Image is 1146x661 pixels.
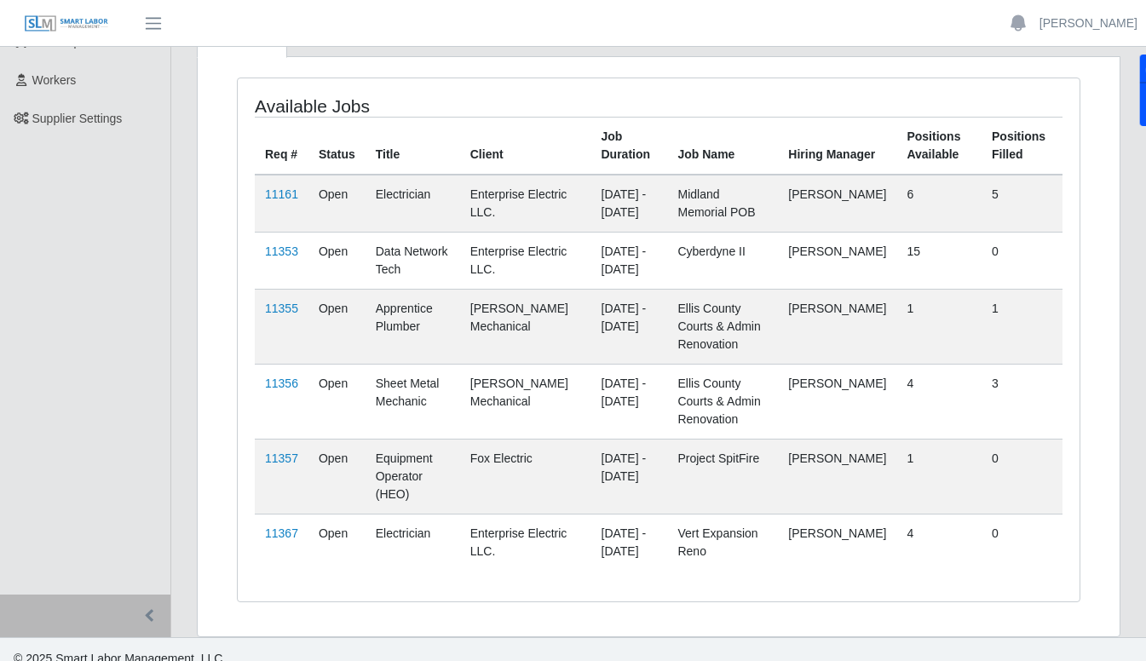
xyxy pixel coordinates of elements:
[308,439,366,514] td: Open
[667,117,778,175] th: Job Name
[460,439,591,514] td: Fox Electric
[366,232,460,289] td: Data Network Tech
[778,439,896,514] td: [PERSON_NAME]
[308,175,366,233] td: Open
[982,439,1062,514] td: 0
[591,364,668,439] td: [DATE] - [DATE]
[591,117,668,175] th: Job Duration
[896,175,982,233] td: 6
[308,514,366,571] td: Open
[460,232,591,289] td: Enterprise Electric LLC.
[667,439,778,514] td: Project SpitFire
[255,117,308,175] th: Req #
[366,364,460,439] td: Sheet Metal Mechanic
[667,232,778,289] td: Cyberdyne II
[667,289,778,364] td: Ellis County Courts & Admin Renovation
[32,112,123,125] span: Supplier Settings
[265,376,298,390] a: 11356
[265,451,298,465] a: 11357
[366,175,460,233] td: Electrician
[778,232,896,289] td: [PERSON_NAME]
[778,364,896,439] td: [PERSON_NAME]
[460,117,591,175] th: Client
[896,289,982,364] td: 1
[460,175,591,233] td: Enterprise Electric LLC.
[982,364,1062,439] td: 3
[460,289,591,364] td: [PERSON_NAME] Mechanical
[982,117,1062,175] th: Positions Filled
[366,514,460,571] td: Electrician
[896,439,982,514] td: 1
[24,14,109,33] img: SLM Logo
[32,73,77,87] span: Workers
[366,289,460,364] td: Apprentice Plumber
[591,289,668,364] td: [DATE] - [DATE]
[460,364,591,439] td: [PERSON_NAME] Mechanical
[591,175,668,233] td: [DATE] - [DATE]
[778,117,896,175] th: Hiring Manager
[265,244,298,258] a: 11353
[778,514,896,571] td: [PERSON_NAME]
[896,364,982,439] td: 4
[265,302,298,315] a: 11355
[982,175,1062,233] td: 5
[460,514,591,571] td: Enterprise Electric LLC.
[591,439,668,514] td: [DATE] - [DATE]
[896,232,982,289] td: 15
[366,439,460,514] td: Equipment Operator (HEO)
[591,514,668,571] td: [DATE] - [DATE]
[308,117,366,175] th: Status
[667,514,778,571] td: Vert Expansion Reno
[265,526,298,540] a: 11367
[1039,14,1137,32] a: [PERSON_NAME]
[982,289,1062,364] td: 1
[366,117,460,175] th: Title
[778,175,896,233] td: [PERSON_NAME]
[255,95,577,117] h4: Available Jobs
[667,175,778,233] td: Midland Memorial POB
[591,232,668,289] td: [DATE] - [DATE]
[778,289,896,364] td: [PERSON_NAME]
[265,187,298,201] a: 11161
[896,117,982,175] th: Positions Available
[982,232,1062,289] td: 0
[308,364,366,439] td: Open
[896,514,982,571] td: 4
[308,289,366,364] td: Open
[308,232,366,289] td: Open
[667,364,778,439] td: Ellis County Courts & Admin Renovation
[982,514,1062,571] td: 0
